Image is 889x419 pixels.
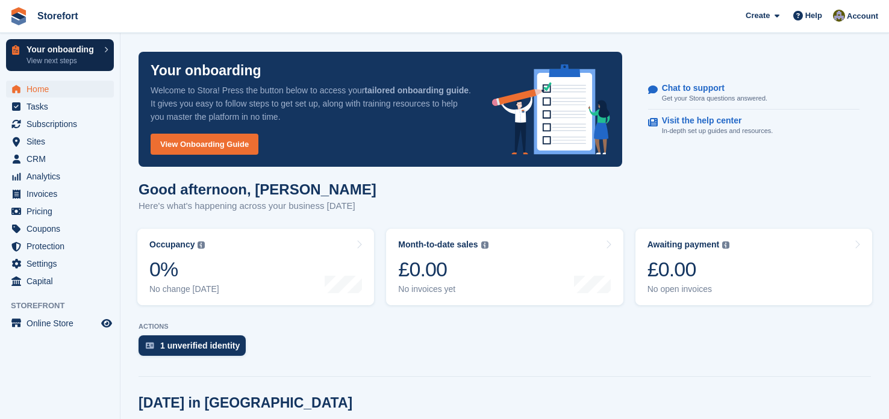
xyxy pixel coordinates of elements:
img: verify_identity-adf6edd0f0f0b5bbfe63781bf79b02c33cf7c696d77639b501bdc392416b5a36.svg [146,342,154,349]
span: Storefront [11,300,120,312]
a: menu [6,203,114,220]
p: Chat to support [662,83,758,93]
img: icon-info-grey-7440780725fd019a000dd9b08b2336e03edf1995a4989e88bcd33f0948082b44.svg [722,241,729,249]
a: menu [6,168,114,185]
span: Create [746,10,770,22]
div: Month-to-date sales [398,240,478,250]
div: 0% [149,257,219,282]
a: menu [6,238,114,255]
a: Visit the help center In-depth set up guides and resources. [648,110,859,142]
p: View next steps [27,55,98,66]
img: icon-info-grey-7440780725fd019a000dd9b08b2336e03edf1995a4989e88bcd33f0948082b44.svg [198,241,205,249]
span: CRM [27,151,99,167]
img: onboarding-info-6c161a55d2c0e0a8cae90662b2fe09162a5109e8cc188191df67fb4f79e88e88.svg [492,64,610,155]
div: Awaiting payment [647,240,720,250]
a: menu [6,151,114,167]
a: Chat to support Get your Stora questions answered. [648,77,859,110]
span: Coupons [27,220,99,237]
span: Sites [27,133,99,150]
span: Protection [27,238,99,255]
p: Visit the help center [662,116,764,126]
a: menu [6,273,114,290]
span: Analytics [27,168,99,185]
span: Home [27,81,99,98]
div: £0.00 [647,257,730,282]
div: Occupancy [149,240,195,250]
a: Preview store [99,316,114,331]
img: icon-info-grey-7440780725fd019a000dd9b08b2336e03edf1995a4989e88bcd33f0948082b44.svg [481,241,488,249]
a: menu [6,220,114,237]
div: £0.00 [398,257,488,282]
span: Subscriptions [27,116,99,132]
span: Capital [27,273,99,290]
span: Tasks [27,98,99,115]
div: No change [DATE] [149,284,219,294]
a: Month-to-date sales £0.00 No invoices yet [386,229,623,305]
a: menu [6,133,114,150]
h2: [DATE] in [GEOGRAPHIC_DATA] [139,395,352,411]
h1: Good afternoon, [PERSON_NAME] [139,181,376,197]
a: menu [6,98,114,115]
a: menu [6,255,114,272]
a: Occupancy 0% No change [DATE] [137,229,374,305]
p: Your onboarding [151,64,261,78]
span: Online Store [27,315,99,332]
img: Dale Metcalf [833,10,845,22]
strong: tailored onboarding guide [364,85,469,95]
p: In-depth set up guides and resources. [662,126,773,136]
span: Help [805,10,822,22]
div: No open invoices [647,284,730,294]
p: Here's what's happening across your business [DATE] [139,199,376,213]
p: Welcome to Stora! Press the button below to access your . It gives you easy to follow steps to ge... [151,84,473,123]
p: Get your Stora questions answered. [662,93,767,104]
span: Account [847,10,878,22]
a: menu [6,81,114,98]
a: menu [6,315,114,332]
a: Your onboarding View next steps [6,39,114,71]
a: menu [6,185,114,202]
a: View Onboarding Guide [151,134,258,155]
span: Settings [27,255,99,272]
a: Storefort [33,6,83,26]
a: 1 unverified identity [139,335,252,362]
div: 1 unverified identity [160,341,240,350]
span: Pricing [27,203,99,220]
img: stora-icon-8386f47178a22dfd0bd8f6a31ec36ba5ce8667c1dd55bd0f319d3a0aa187defe.svg [10,7,28,25]
a: menu [6,116,114,132]
div: No invoices yet [398,284,488,294]
p: ACTIONS [139,323,871,331]
span: Invoices [27,185,99,202]
a: Awaiting payment £0.00 No open invoices [635,229,872,305]
p: Your onboarding [27,45,98,54]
